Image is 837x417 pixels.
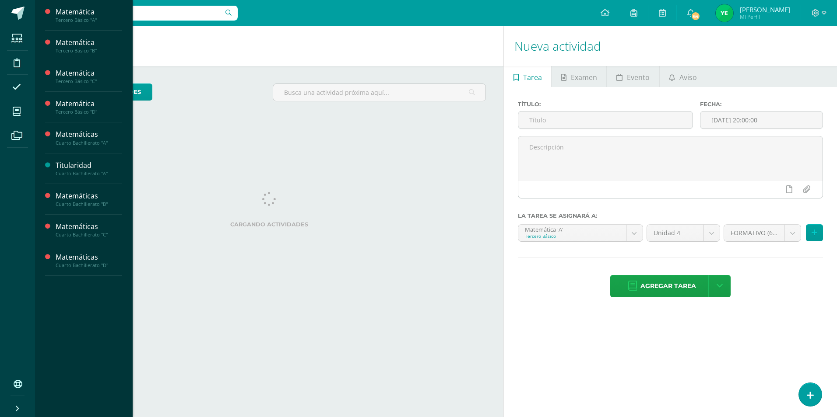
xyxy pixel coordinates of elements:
img: 6fd3bd7d6e4834e5979ff6a5032b647c.png [716,4,733,22]
input: Busca una actividad próxima aquí... [273,84,485,101]
a: Evento [607,66,659,87]
div: Matemática [56,38,122,48]
input: Busca un usuario... [41,6,238,21]
label: La tarea se asignará a: [518,212,823,219]
div: Matemáticas [56,129,122,139]
span: FORMATIVO (60.0%) [731,225,777,241]
div: Matemáticas [56,222,122,232]
div: Tercero Básico "B" [56,48,122,54]
a: MatemáticaTercero Básico "A" [56,7,122,23]
input: Fecha de entrega [700,111,823,129]
div: Tercero Básico [525,233,619,239]
div: Cuarto Bachillerato "A" [56,170,122,177]
a: Examen [552,66,606,87]
div: Matemática [56,7,122,17]
span: Examen [571,67,597,88]
a: MatemáticaTercero Básico "D" [56,99,122,115]
div: Cuarto Bachillerato "A" [56,140,122,146]
div: Titularidad [56,160,122,170]
h1: Nueva actividad [514,26,826,66]
label: Fecha: [700,101,823,108]
a: MatemáticaTercero Básico "B" [56,38,122,54]
div: Cuarto Bachillerato "B" [56,201,122,207]
a: TitularidadCuarto Bachillerato "A" [56,160,122,177]
span: [PERSON_NAME] [740,5,790,14]
div: Matemática [56,99,122,109]
h1: Actividades [46,26,493,66]
span: 64 [691,11,700,21]
span: Agregar tarea [640,275,696,297]
div: Cuarto Bachillerato "C" [56,232,122,238]
div: Tercero Básico "A" [56,17,122,23]
a: MatemáticaTercero Básico "C" [56,68,122,84]
span: Mi Perfil [740,13,790,21]
span: Unidad 4 [654,225,696,241]
div: Matemática 'A' [525,225,619,233]
a: MatemáticasCuarto Bachillerato "D" [56,252,122,268]
label: Cargando actividades [53,221,486,228]
a: MatemáticasCuarto Bachillerato "B" [56,191,122,207]
input: Título [518,111,693,129]
div: Matemáticas [56,191,122,201]
a: FORMATIVO (60.0%) [724,225,801,241]
div: Tercero Básico "D" [56,109,122,115]
a: Tarea [504,66,551,87]
a: Unidad 4 [647,225,720,241]
div: Matemáticas [56,252,122,262]
div: Cuarto Bachillerato "D" [56,262,122,268]
label: Título: [518,101,693,108]
a: Matemática 'A'Tercero Básico [518,225,643,241]
a: MatemáticasCuarto Bachillerato "C" [56,222,122,238]
span: Evento [627,67,650,88]
span: Aviso [679,67,697,88]
a: MatemáticasCuarto Bachillerato "A" [56,129,122,146]
a: Aviso [660,66,707,87]
div: Matemática [56,68,122,78]
div: Tercero Básico "C" [56,78,122,84]
span: Tarea [523,67,542,88]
